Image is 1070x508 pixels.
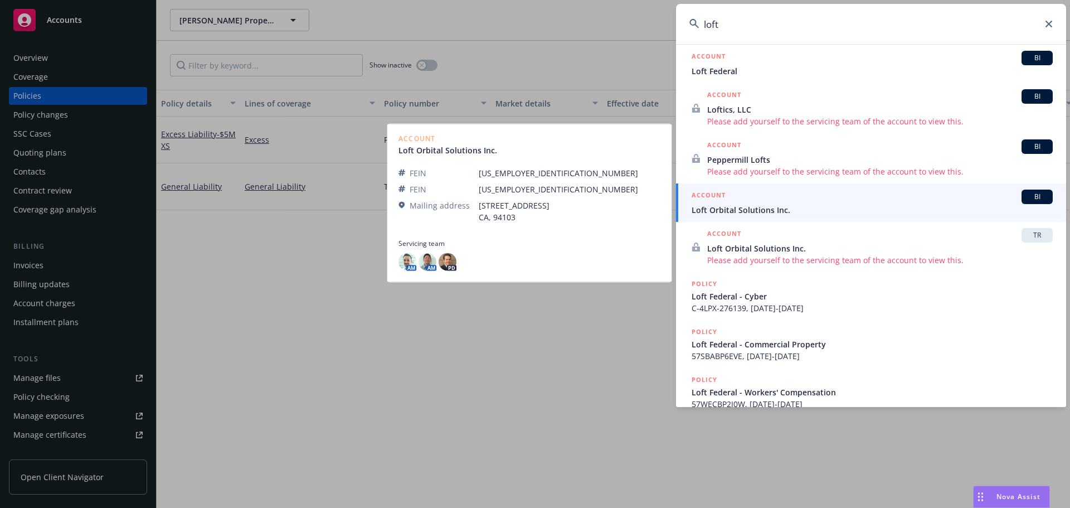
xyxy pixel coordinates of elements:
[692,386,1053,398] span: Loft Federal - Workers' Compensation
[676,222,1066,272] a: ACCOUNTTRLoft Orbital Solutions Inc.Please add yourself to the servicing team of the account to v...
[996,492,1040,501] span: Nova Assist
[973,486,1050,508] button: Nova Assist
[1026,142,1048,152] span: BI
[676,320,1066,368] a: POLICYLoft Federal - Commercial Property57SBABP6EVE, [DATE]-[DATE]
[707,243,1053,254] span: Loft Orbital Solutions Inc.
[707,115,1053,127] span: Please add yourself to the servicing team of the account to view this.
[707,254,1053,266] span: Please add yourself to the servicing team of the account to view this.
[707,139,741,153] h5: ACCOUNT
[707,228,741,241] h5: ACCOUNT
[676,272,1066,320] a: POLICYLoft Federal - CyberC-4LPX-276139, [DATE]-[DATE]
[676,368,1066,416] a: POLICYLoft Federal - Workers' Compensation57WECBP2J0W, [DATE]-[DATE]
[692,326,717,337] h5: POLICY
[1026,91,1048,101] span: BI
[707,104,1053,115] span: Loftics, LLC
[692,374,717,385] h5: POLICY
[692,190,726,203] h5: ACCOUNT
[707,154,1053,166] span: Peppermill Lofts
[676,133,1066,183] a: ACCOUNTBIPeppermill LoftsPlease add yourself to the servicing team of the account to view this.
[707,89,741,103] h5: ACCOUNT
[692,204,1053,216] span: Loft Orbital Solutions Inc.
[692,65,1053,77] span: Loft Federal
[676,4,1066,44] input: Search...
[707,166,1053,177] span: Please add yourself to the servicing team of the account to view this.
[692,291,1053,302] span: Loft Federal - Cyber
[692,278,717,289] h5: POLICY
[1026,230,1048,240] span: TR
[692,302,1053,314] span: C-4LPX-276139, [DATE]-[DATE]
[676,183,1066,222] a: ACCOUNTBILoft Orbital Solutions Inc.
[692,398,1053,410] span: 57WECBP2J0W, [DATE]-[DATE]
[676,45,1066,83] a: ACCOUNTBILoft Federal
[692,338,1053,350] span: Loft Federal - Commercial Property
[692,350,1053,362] span: 57SBABP6EVE, [DATE]-[DATE]
[974,486,988,507] div: Drag to move
[1026,53,1048,63] span: BI
[1026,192,1048,202] span: BI
[692,51,726,64] h5: ACCOUNT
[676,83,1066,133] a: ACCOUNTBILoftics, LLCPlease add yourself to the servicing team of the account to view this.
